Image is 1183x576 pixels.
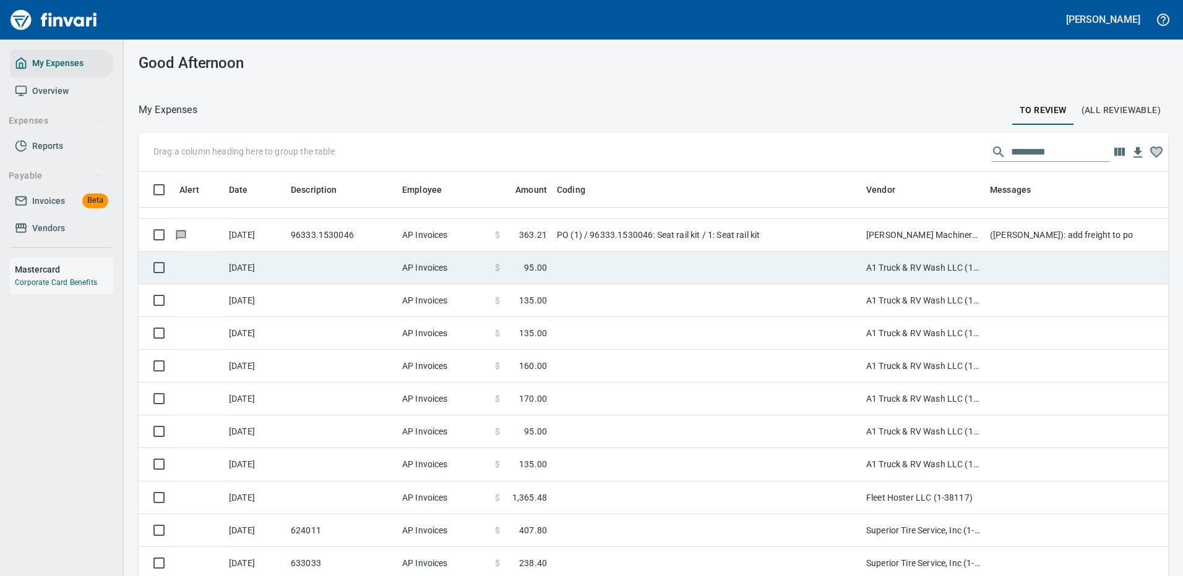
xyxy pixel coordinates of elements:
[861,383,985,415] td: A1 Truck & RV Wash LLC (1-30656)
[224,514,286,547] td: [DATE]
[397,317,490,350] td: AP Invoices
[224,284,286,317] td: [DATE]
[397,481,490,514] td: AP Invoices
[179,182,215,197] span: Alert
[495,524,500,536] span: $
[9,113,102,129] span: Expenses
[10,187,113,215] a: InvoicesBeta
[519,327,547,339] span: 135.00
[519,229,547,241] span: 363.21
[174,231,187,239] span: Has messages
[224,252,286,284] td: [DATE]
[224,448,286,481] td: [DATE]
[861,514,985,547] td: Superior Tire Service, Inc (1-10991)
[224,383,286,415] td: [DATE]
[10,132,113,160] a: Reports
[32,138,63,154] span: Reports
[1020,103,1067,118] span: To Review
[224,350,286,383] td: [DATE]
[495,229,500,241] span: $
[139,54,462,72] h3: Good Afternoon
[495,491,500,504] span: $
[397,219,490,252] td: AP Invoices
[519,557,547,569] span: 238.40
[397,252,490,284] td: AP Invoices
[4,164,107,187] button: Payable
[1066,13,1140,26] h5: [PERSON_NAME]
[32,221,65,236] span: Vendors
[397,448,490,481] td: AP Invoices
[286,514,397,547] td: 624011
[1082,103,1161,118] span: (All Reviewable)
[1129,143,1147,162] button: Download Table
[499,182,547,197] span: Amount
[495,294,500,307] span: $
[861,481,985,514] td: Fleet Hoster LLC (1-38117)
[861,350,985,383] td: A1 Truck & RV Wash LLC (1-30656)
[291,182,353,197] span: Description
[519,392,547,405] span: 170.00
[32,83,69,99] span: Overview
[1147,143,1166,161] button: Column choices favorited. Click to reset to default
[10,214,113,242] a: Vendors
[861,219,985,252] td: [PERSON_NAME] Machinery Co (1-10794)
[866,182,911,197] span: Vendor
[402,182,458,197] span: Employee
[495,360,500,372] span: $
[224,317,286,350] td: [DATE]
[519,524,547,536] span: 407.80
[519,458,547,470] span: 135.00
[9,168,102,184] span: Payable
[495,261,500,274] span: $
[397,514,490,547] td: AP Invoices
[519,294,547,307] span: 135.00
[495,425,500,438] span: $
[139,103,197,117] p: My Expenses
[32,193,65,209] span: Invoices
[1110,143,1129,161] button: Choose columns to display
[4,109,107,132] button: Expenses
[15,263,113,276] h6: Mastercard
[397,350,490,383] td: AP Invoices
[866,182,895,197] span: Vendor
[397,284,490,317] td: AP Invoices
[397,383,490,415] td: AP Invoices
[861,317,985,350] td: A1 Truck & RV Wash LLC (1-30656)
[990,182,1031,197] span: Messages
[519,360,547,372] span: 160.00
[10,77,113,105] a: Overview
[524,261,547,274] span: 95.00
[861,284,985,317] td: A1 Truck & RV Wash LLC (1-30656)
[82,193,108,208] span: Beta
[557,182,585,197] span: Coding
[139,103,197,117] nav: breadcrumb
[229,182,264,197] span: Date
[552,219,861,252] td: PO (1) / 96333.1530046: Seat rail kit / 1: Seat rail kit
[512,491,547,504] span: 1,365.48
[291,182,337,197] span: Description
[1063,10,1143,29] button: [PERSON_NAME]
[495,392,500,405] span: $
[990,182,1047,197] span: Messages
[224,219,286,252] td: [DATE]
[557,182,601,197] span: Coding
[15,278,97,287] a: Corporate Card Benefits
[402,182,442,197] span: Employee
[495,557,500,569] span: $
[861,252,985,284] td: A1 Truck & RV Wash LLC (1-30656)
[495,458,500,470] span: $
[515,182,547,197] span: Amount
[179,182,199,197] span: Alert
[397,415,490,448] td: AP Invoices
[286,219,397,252] td: 96333.1530046
[7,5,100,35] img: Finvari
[10,49,113,77] a: My Expenses
[524,425,547,438] span: 95.00
[861,448,985,481] td: A1 Truck & RV Wash LLC (1-30656)
[861,415,985,448] td: A1 Truck & RV Wash LLC (1-30656)
[224,481,286,514] td: [DATE]
[224,415,286,448] td: [DATE]
[32,56,84,71] span: My Expenses
[153,145,335,158] p: Drag a column heading here to group the table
